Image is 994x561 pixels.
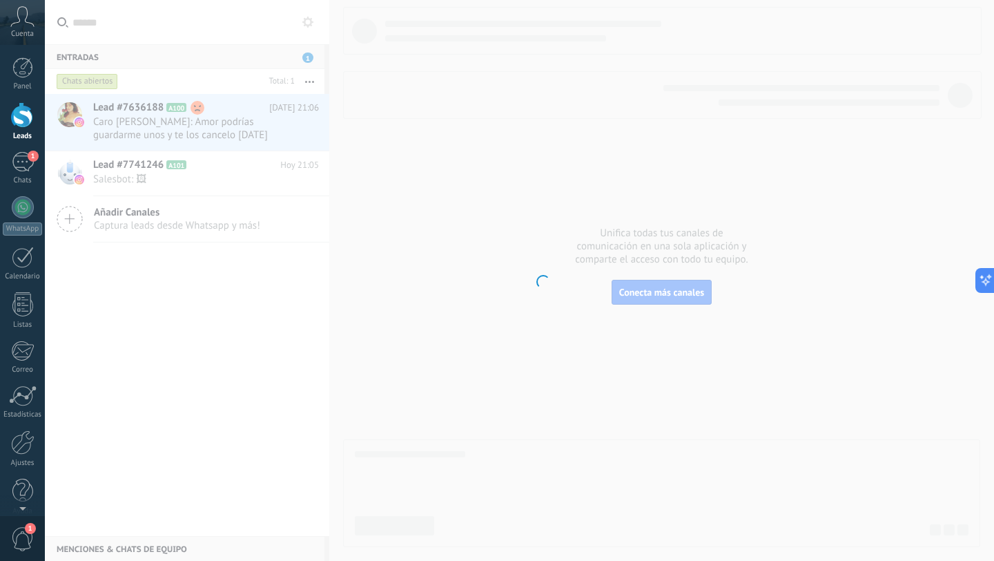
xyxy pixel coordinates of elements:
[3,82,43,91] div: Panel
[11,30,34,39] span: Cuenta
[3,132,43,141] div: Leads
[3,410,43,419] div: Estadísticas
[28,151,39,162] span: 1
[25,523,36,534] span: 1
[3,222,42,236] div: WhatsApp
[3,459,43,468] div: Ajustes
[3,365,43,374] div: Correo
[3,272,43,281] div: Calendario
[3,176,43,185] div: Chats
[3,321,43,330] div: Listas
